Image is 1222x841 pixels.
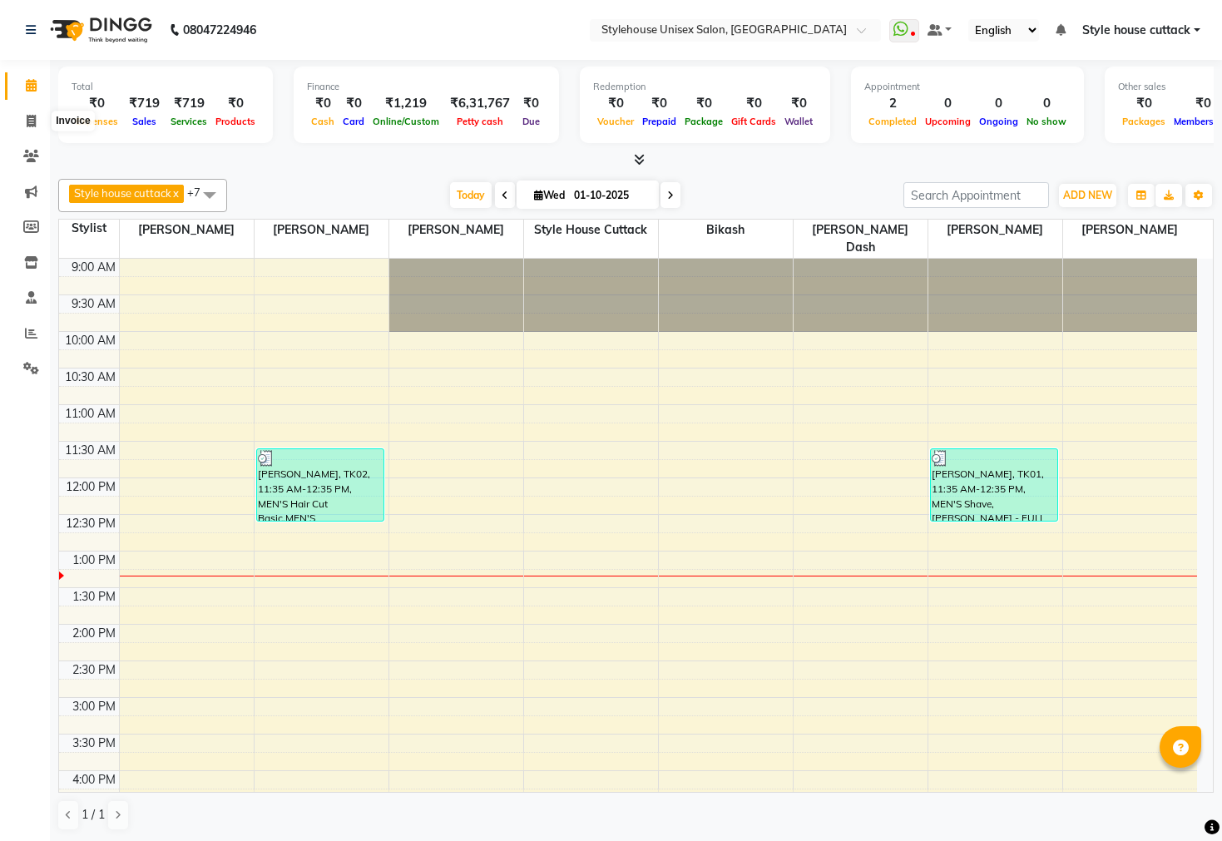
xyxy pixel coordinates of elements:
span: Sales [128,116,161,127]
div: 11:30 AM [62,442,119,459]
div: 10:30 AM [62,369,119,386]
span: Upcoming [921,116,975,127]
div: 3:30 PM [69,735,119,752]
div: Appointment [864,80,1071,94]
div: 12:30 PM [62,515,119,532]
span: Ongoing [975,116,1022,127]
div: 1:30 PM [69,588,119,606]
div: ₹0 [780,94,817,113]
button: ADD NEW [1059,184,1116,207]
div: ₹0 [680,94,727,113]
div: 0 [1022,94,1071,113]
span: Due [518,116,544,127]
span: Services [166,116,211,127]
span: Package [680,116,727,127]
span: Cash [307,116,339,127]
div: ₹0 [307,94,339,113]
div: ₹0 [517,94,546,113]
span: No show [1022,116,1071,127]
span: [PERSON_NAME] [255,220,388,240]
span: Packages [1118,116,1170,127]
div: 10:00 AM [62,332,119,349]
span: Card [339,116,369,127]
span: Voucher [593,116,638,127]
span: Gift Cards [727,116,780,127]
span: Wallet [780,116,817,127]
span: Prepaid [638,116,680,127]
span: Style house cuttack [1082,22,1190,39]
input: 2025-10-01 [569,183,652,208]
div: 9:00 AM [68,259,119,276]
div: ₹0 [727,94,780,113]
span: [PERSON_NAME] [928,220,1062,240]
div: ₹0 [638,94,680,113]
span: Petty cash [453,116,507,127]
div: 0 [975,94,1022,113]
b: 08047224946 [183,7,256,53]
div: 1:00 PM [69,552,119,569]
div: ₹6,31,767 [443,94,517,113]
div: 2:30 PM [69,661,119,679]
div: ₹0 [211,94,260,113]
span: +7 [187,186,213,199]
span: [PERSON_NAME] [120,220,254,240]
div: ₹0 [593,94,638,113]
span: [PERSON_NAME] Dash [794,220,928,258]
div: ₹0 [339,94,369,113]
span: [PERSON_NAME] [389,220,523,240]
span: Style house cuttack [524,220,658,240]
div: 11:00 AM [62,405,119,423]
div: [PERSON_NAME], TK01, 11:35 AM-12:35 PM, MEN'S Shave,[PERSON_NAME] - FULL FACE DETAN [931,449,1058,521]
input: Search Appointment [903,182,1049,208]
div: Total [72,80,260,94]
a: x [171,186,179,200]
div: Finance [307,80,546,94]
div: 12:00 PM [62,478,119,496]
div: 0 [921,94,975,113]
div: ₹719 [122,94,166,113]
div: 3:00 PM [69,698,119,715]
div: Invoice [52,111,94,131]
img: logo [42,7,156,53]
span: Today [450,182,492,208]
div: Stylist [59,220,119,237]
div: 9:30 AM [68,295,119,313]
div: [PERSON_NAME], TK02, 11:35 AM-12:35 PM, MEN'S Hair Cut Basic,MEN'S [PERSON_NAME] Styling [257,449,384,521]
div: 4:00 PM [69,771,119,789]
div: ₹0 [1118,94,1170,113]
div: ₹719 [166,94,211,113]
span: Completed [864,116,921,127]
div: Redemption [593,80,817,94]
span: Wed [530,189,569,201]
span: 1 / 1 [82,806,105,824]
div: ₹0 [72,94,122,113]
div: 2:00 PM [69,625,119,642]
span: [PERSON_NAME] [1063,220,1198,240]
iframe: chat widget [1152,774,1205,824]
div: ₹1,219 [369,94,443,113]
div: 2 [864,94,921,113]
span: Online/Custom [369,116,443,127]
span: ADD NEW [1063,189,1112,201]
span: Style house cuttack [74,186,171,200]
span: Bikash [659,220,793,240]
span: Products [211,116,260,127]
